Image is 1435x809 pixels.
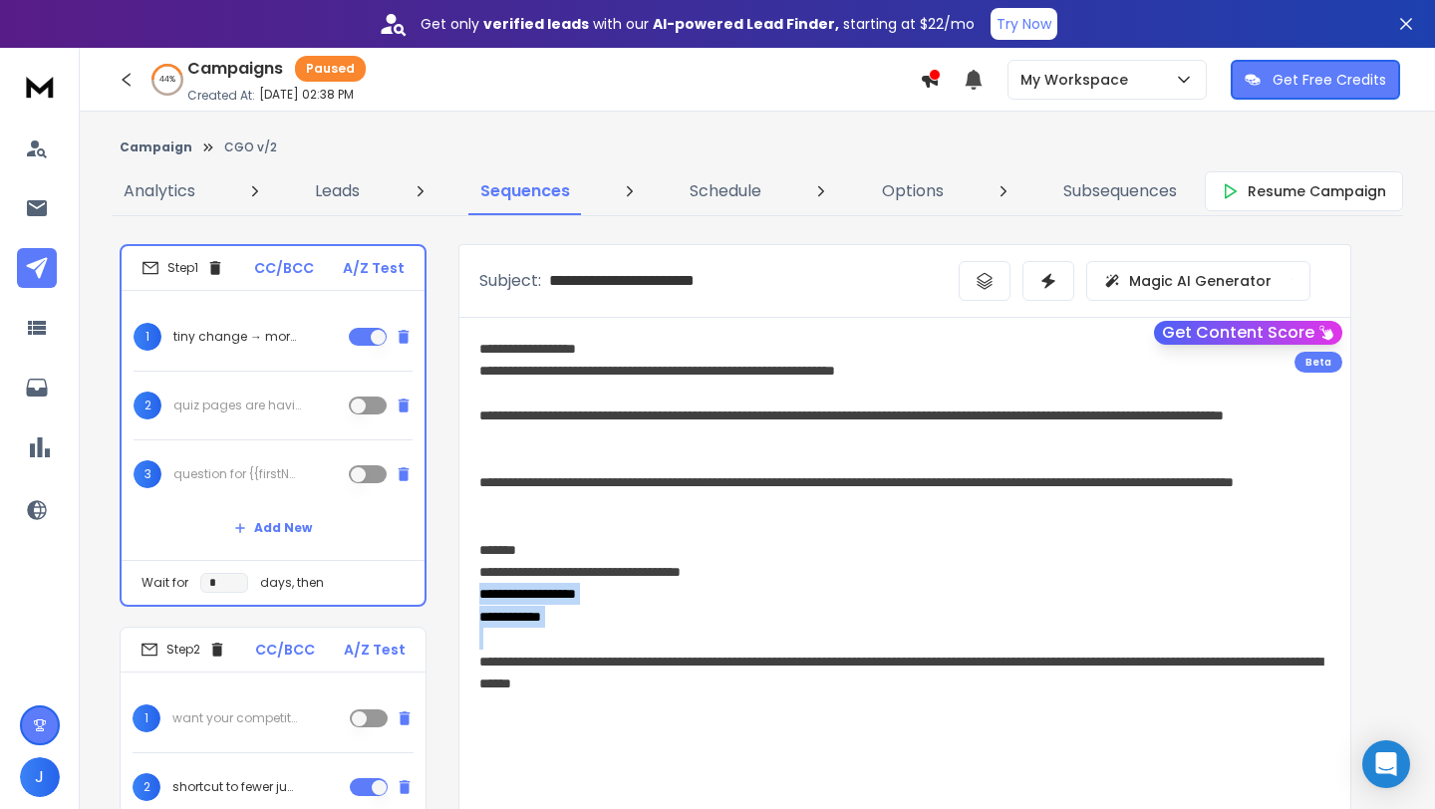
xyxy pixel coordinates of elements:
[690,179,761,203] p: Schedule
[254,258,314,278] p: CC/BCC
[882,179,944,203] p: Options
[997,14,1051,34] p: Try Now
[133,773,160,801] span: 2
[870,167,956,215] a: Options
[343,258,405,278] p: A/Z Test
[133,704,160,732] span: 1
[134,392,161,419] span: 2
[1273,70,1386,90] p: Get Free Credits
[255,640,315,660] p: CC/BCC
[187,88,255,104] p: Created At:
[142,575,188,591] p: Wait for
[1362,740,1410,788] div: Open Intercom Messenger
[173,398,301,413] p: quiz pages are having a moment
[20,68,60,105] img: logo
[483,14,589,34] strong: verified leads
[653,14,839,34] strong: AI-powered Lead Finder,
[678,167,773,215] a: Schedule
[141,641,226,659] div: Step 2
[224,139,277,155] p: CGO v/2
[134,460,161,488] span: 3
[991,8,1057,40] button: Try Now
[1020,70,1136,90] p: My Workspace
[421,14,975,34] p: Get only with our starting at $22/mo
[20,757,60,797] button: J
[344,640,406,660] p: A/Z Test
[259,87,354,103] p: [DATE] 02:38 PM
[295,56,366,82] div: Paused
[315,179,360,203] p: Leads
[1294,352,1342,373] div: Beta
[1051,167,1189,215] a: Subsequences
[468,167,582,215] a: Sequences
[142,259,224,277] div: Step 1
[172,779,300,795] p: shortcut to fewer junk leads
[173,466,301,482] p: question for {{firstName}}
[172,710,300,726] p: want your competitors’ ads?
[480,179,570,203] p: Sequences
[303,167,372,215] a: Leads
[1154,321,1342,345] button: Get Content Score
[1205,171,1403,211] button: Resume Campaign
[120,139,192,155] button: Campaign
[173,329,301,345] p: tiny change → more demos
[134,323,161,351] span: 1
[1129,271,1272,291] p: Magic AI Generator
[1231,60,1400,100] button: Get Free Credits
[218,508,328,548] button: Add New
[260,575,324,591] p: days, then
[1063,179,1177,203] p: Subsequences
[1086,261,1310,301] button: Magic AI Generator
[187,57,283,81] h1: Campaigns
[159,74,175,86] p: 44 %
[479,269,541,293] p: Subject:
[112,167,207,215] a: Analytics
[120,244,427,607] li: Step1CC/BCCA/Z Test1tiny change → more demos2quiz pages are having a moment3question for {{firstN...
[124,179,195,203] p: Analytics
